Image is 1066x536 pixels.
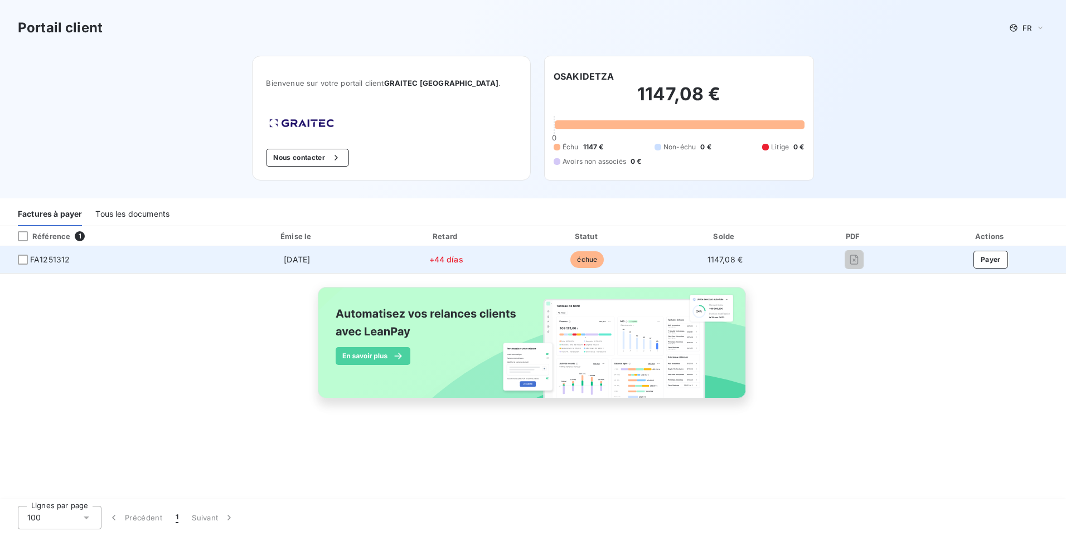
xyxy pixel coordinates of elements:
[176,512,178,523] span: 1
[554,70,614,83] h6: OSAKIDETZA
[520,231,655,242] div: Statut
[708,255,743,264] span: 1147,08 €
[308,280,758,417] img: banner
[284,255,310,264] span: [DATE]
[18,18,103,38] h3: Portail client
[570,251,604,268] span: échue
[384,79,499,87] span: GRAITEC [GEOGRAPHIC_DATA]
[221,231,372,242] div: Émise le
[552,133,556,142] span: 0
[75,231,85,241] span: 1
[793,142,804,152] span: 0 €
[18,203,82,226] div: Factures à payer
[30,254,70,265] span: FA1251312
[429,255,463,264] span: +44 días
[101,506,169,529] button: Précédent
[563,142,579,152] span: Échu
[563,157,626,167] span: Avoirs non associés
[266,115,337,131] img: Company logo
[377,231,515,242] div: Retard
[631,157,641,167] span: 0 €
[583,142,604,152] span: 1147 €
[95,203,169,226] div: Tous les documents
[554,83,805,116] h2: 1147,08 €
[9,231,70,241] div: Référence
[700,142,711,152] span: 0 €
[266,79,517,87] span: Bienvenue sur votre portail client .
[917,231,1064,242] div: Actions
[1023,23,1031,32] span: FR
[27,512,41,523] span: 100
[266,149,348,167] button: Nous contacter
[795,231,913,242] div: PDF
[659,231,791,242] div: Solde
[973,251,1008,269] button: Payer
[185,506,241,529] button: Suivant
[663,142,696,152] span: Non-échu
[169,506,185,529] button: 1
[771,142,789,152] span: Litige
